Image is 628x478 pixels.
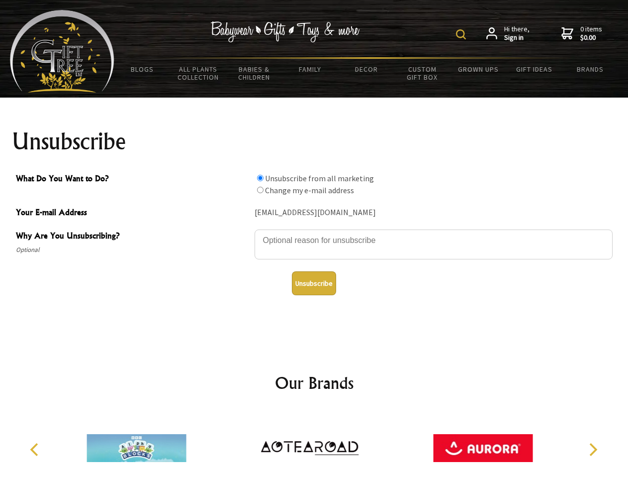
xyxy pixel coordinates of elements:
[114,59,171,80] a: BLOGS
[16,172,250,187] span: What Do You Want to Do?
[292,271,336,295] button: Unsubscribe
[504,25,530,42] span: Hi there,
[265,173,374,183] label: Unsubscribe from all marketing
[450,59,506,80] a: Grown Ups
[16,244,250,256] span: Optional
[255,230,613,259] textarea: Why Are You Unsubscribing?
[257,175,264,181] input: What Do You Want to Do?
[211,21,360,42] img: Babywear - Gifts - Toys & more
[394,59,450,88] a: Custom Gift Box
[265,185,354,195] label: Change my e-mail address
[16,206,250,221] span: Your E-mail Address
[562,59,619,80] a: Brands
[10,10,114,93] img: Babyware - Gifts - Toys and more...
[506,59,562,80] a: Gift Ideas
[257,187,264,193] input: What Do You Want to Do?
[25,439,47,461] button: Previous
[580,24,602,42] span: 0 items
[12,129,617,153] h1: Unsubscribe
[486,25,530,42] a: Hi there,Sign in
[561,25,602,42] a: 0 items$0.00
[456,29,466,39] img: product search
[504,33,530,42] strong: Sign in
[580,33,602,42] strong: $0.00
[282,59,339,80] a: Family
[255,205,613,221] div: [EMAIL_ADDRESS][DOMAIN_NAME]
[171,59,227,88] a: All Plants Collection
[582,439,604,461] button: Next
[20,371,609,395] h2: Our Brands
[338,59,394,80] a: Decor
[16,230,250,244] span: Why Are You Unsubscribing?
[226,59,282,88] a: Babies & Children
